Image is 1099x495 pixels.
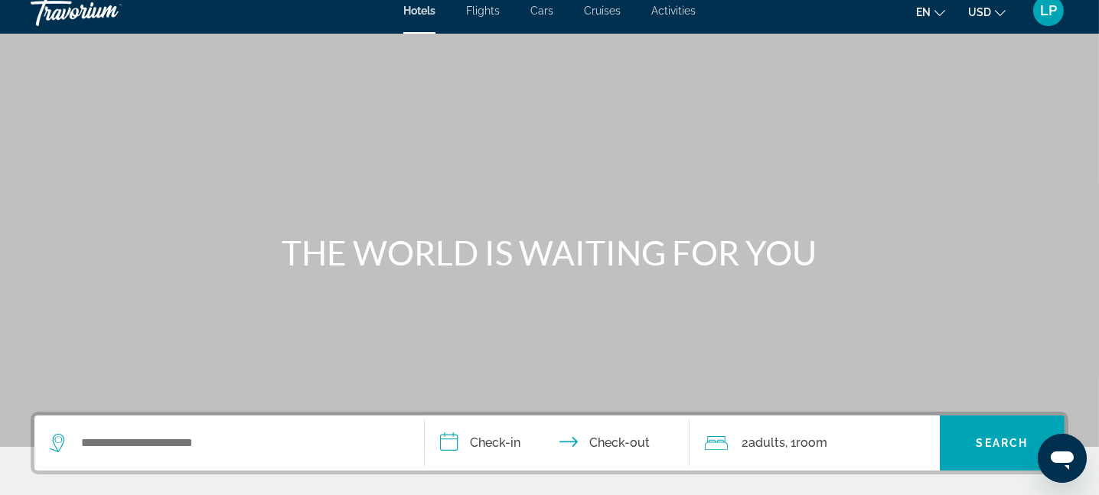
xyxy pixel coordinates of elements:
[34,415,1065,471] div: Search widget
[651,5,696,17] a: Activities
[690,415,940,471] button: Travelers: 2 adults, 0 children
[916,1,945,23] button: Change language
[530,5,553,17] a: Cars
[742,432,785,454] span: 2
[466,5,500,17] a: Flights
[584,5,621,17] a: Cruises
[403,5,435,17] a: Hotels
[1038,434,1087,483] iframe: Button to launch messaging window
[748,435,785,450] span: Adults
[968,6,991,18] span: USD
[977,437,1029,449] span: Search
[916,6,931,18] span: en
[796,435,827,450] span: Room
[785,432,827,454] span: , 1
[968,1,1006,23] button: Change currency
[263,233,836,272] h1: THE WORLD IS WAITING FOR YOU
[425,415,690,471] button: Check in and out dates
[940,415,1065,471] button: Search
[1040,3,1057,18] span: LP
